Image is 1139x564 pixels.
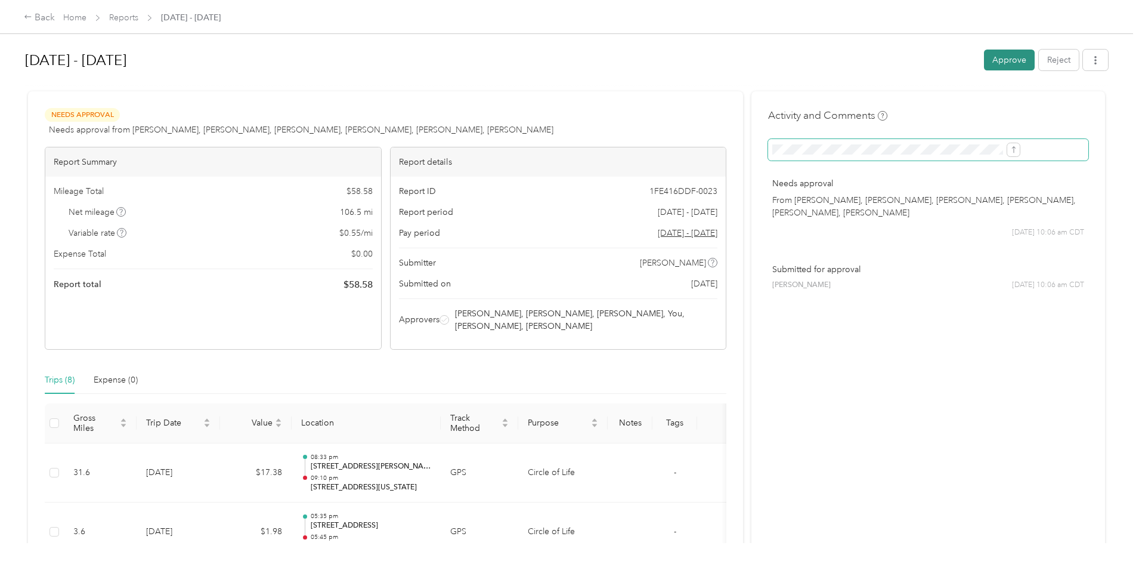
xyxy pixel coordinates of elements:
span: Mileage Total [54,185,104,198]
td: GPS [441,503,518,562]
span: Net mileage [69,206,126,218]
span: [PERSON_NAME] [772,280,831,291]
p: 09:10 pm [311,474,431,482]
span: $ 58.58 [346,185,373,198]
td: $1.98 [220,503,292,562]
iframe: Everlance-gr Chat Button Frame [1072,497,1139,564]
span: caret-up [275,417,282,424]
span: Pay period [399,227,440,239]
th: Location [292,403,441,443]
p: 05:45 pm [311,533,431,541]
span: Approvers [399,313,439,326]
p: Submitted for approval [772,263,1084,276]
span: Submitted on [399,278,451,290]
p: 08:33 pm [311,453,431,461]
td: GPS [441,443,518,503]
p: Needs approval [772,177,1084,190]
span: - [674,467,676,477]
span: [PERSON_NAME], [PERSON_NAME], [PERSON_NAME], You, [PERSON_NAME], [PERSON_NAME] [455,307,716,332]
span: [DATE] - [DATE] [658,206,717,218]
div: Report details [391,147,726,177]
td: Circle of Life [518,443,608,503]
a: Home [63,13,86,23]
th: Tags [652,403,697,443]
h1: Sep 14 - 27, 2025 [25,46,976,75]
span: Go to pay period [658,227,717,239]
span: Variable rate [69,227,127,239]
th: Trip Date [137,403,220,443]
td: [DATE] [137,443,220,503]
span: Purpose [528,418,589,428]
p: From [PERSON_NAME], [PERSON_NAME], [PERSON_NAME], [PERSON_NAME], [PERSON_NAME], [PERSON_NAME] [772,194,1084,219]
th: Gross Miles [64,403,137,443]
button: Reject [1039,50,1079,70]
span: Needs Approval [45,108,120,122]
th: Purpose [518,403,608,443]
span: $ 0.55 / mi [339,227,373,239]
div: Expense (0) [94,374,138,387]
button: Approve [984,50,1035,70]
span: Report ID [399,185,436,198]
td: Circle of Life [518,503,608,562]
span: caret-down [120,422,127,429]
span: caret-down [502,422,509,429]
span: Gross Miles [73,413,117,433]
span: Expense Total [54,248,106,260]
span: caret-up [120,417,127,424]
a: Reports [109,13,138,23]
span: [DATE] 10:06 am CDT [1012,227,1084,238]
span: Needs approval from [PERSON_NAME], [PERSON_NAME], [PERSON_NAME], [PERSON_NAME], [PERSON_NAME], [P... [49,124,553,136]
span: [DATE] - [DATE] [161,11,221,24]
p: [STREET_ADDRESS][US_STATE] [311,482,431,493]
span: $ 0.00 [351,248,373,260]
span: [DATE] 10:06 am CDT [1012,280,1084,291]
th: Value [220,403,292,443]
th: Track Method [441,403,518,443]
span: caret-down [591,422,598,429]
span: [PERSON_NAME] [640,257,706,269]
div: Back [24,11,55,25]
td: [DATE] [137,503,220,562]
span: Report total [54,278,101,291]
span: caret-down [203,422,211,429]
p: 05:35 pm [311,512,431,520]
p: [STREET_ADDRESS] [311,520,431,531]
td: 3.6 [64,503,137,562]
div: Trips (8) [45,374,75,387]
p: Rogers, [GEOGRAPHIC_DATA] [311,541,431,552]
th: Notes [608,403,652,443]
td: $17.38 [220,443,292,503]
td: 31.6 [64,443,137,503]
span: 1FE416DDF-0023 [649,185,717,198]
span: [DATE] [691,278,717,290]
span: caret-up [502,417,509,424]
span: - [674,526,676,537]
span: caret-up [203,417,211,424]
span: $ 58.58 [343,278,373,292]
span: Value [230,418,273,428]
span: Track Method [450,413,499,433]
h4: Activity and Comments [768,108,887,123]
span: Report period [399,206,453,218]
span: 106.5 mi [340,206,373,218]
span: caret-up [591,417,598,424]
div: Report Summary [45,147,381,177]
span: Submitter [399,257,436,269]
span: Trip Date [146,418,201,428]
p: [STREET_ADDRESS][PERSON_NAME][PERSON_NAME][US_STATE] [311,461,431,472]
span: caret-down [275,422,282,429]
